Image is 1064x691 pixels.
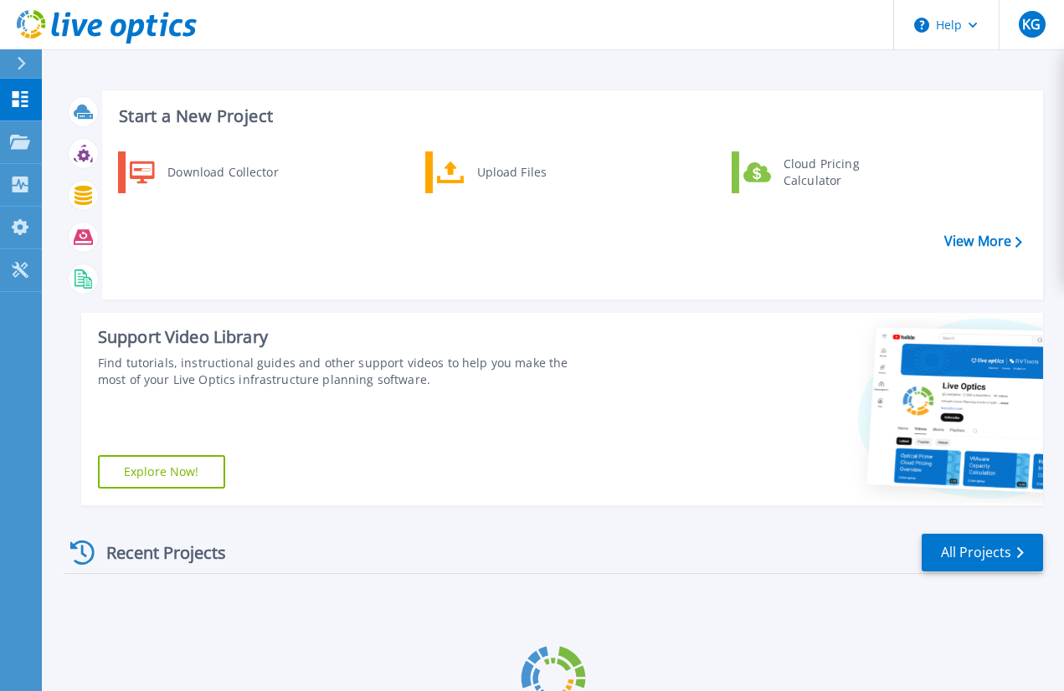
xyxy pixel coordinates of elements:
[922,534,1043,571] a: All Projects
[1022,18,1041,31] span: KG
[775,156,899,189] div: Cloud Pricing Calculator
[159,156,285,189] div: Download Collector
[425,151,597,193] a: Upload Files
[732,151,903,193] a: Cloud Pricing Calculator
[64,532,249,573] div: Recent Projects
[118,151,290,193] a: Download Collector
[944,233,1022,249] a: View More
[98,326,598,348] div: Support Video Library
[98,355,598,388] div: Find tutorials, instructional guides and other support videos to help you make the most of your L...
[119,107,1021,125] h3: Start a New Project
[98,455,225,489] a: Explore Now!
[469,156,593,189] div: Upload Files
